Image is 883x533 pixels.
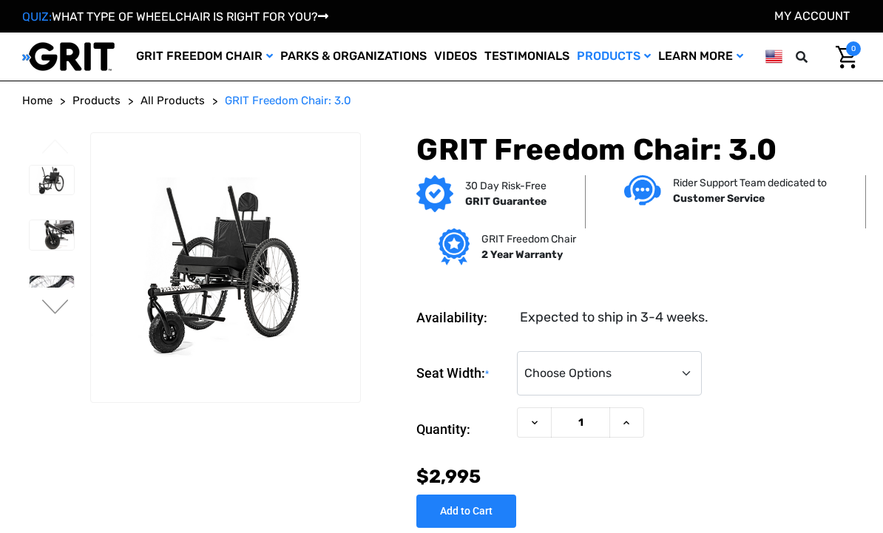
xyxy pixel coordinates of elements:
strong: 2 Year Warranty [481,248,563,261]
a: Products [72,92,121,109]
h1: GRIT Freedom Chair: 3.0 [416,132,861,168]
img: Customer service [624,175,661,206]
strong: GRIT Guarantee [465,195,547,208]
a: Parks & Organizations [277,33,430,81]
span: Home [22,94,53,107]
button: Go to slide 2 of 3 [40,299,71,317]
p: GRIT Freedom Chair [481,231,576,247]
img: GRIT All-Terrain Wheelchair and Mobility Equipment [22,41,115,72]
span: All Products [141,94,205,107]
label: Seat Width: [416,351,510,396]
span: Products [72,94,121,107]
strong: Customer Service [673,192,765,205]
a: Learn More [654,33,747,81]
span: QUIZ: [22,10,52,24]
button: Go to slide 3 of 3 [40,139,71,157]
img: GRIT Freedom Chair: 3.0 [30,166,74,195]
dt: Availability: [416,308,510,327]
a: GRIT Freedom Chair: 3.0 [225,92,351,109]
img: GRIT Freedom Chair: 3.0 [91,177,361,357]
img: GRIT Freedom Chair: 3.0 [30,276,74,305]
a: Cart with 0 items [825,41,861,72]
nav: Breadcrumb [22,92,861,109]
a: Products [573,33,654,81]
a: Account [774,9,850,23]
img: Cart [836,46,857,69]
input: Search [817,41,825,72]
img: Grit freedom [439,228,469,265]
img: us.png [765,47,782,66]
input: Add to Cart [416,495,516,528]
span: GRIT Freedom Chair: 3.0 [225,94,351,107]
p: 30 Day Risk-Free [465,178,547,194]
dd: Expected to ship in 3-4 weeks. [520,308,708,327]
a: All Products [141,92,205,109]
span: $2,995 [416,466,481,487]
img: GRIT Guarantee [416,175,453,212]
a: GRIT Freedom Chair [132,33,277,81]
a: Home [22,92,53,109]
a: Testimonials [481,33,573,81]
a: Videos [430,33,481,81]
img: GRIT Freedom Chair: 3.0 [30,220,74,250]
a: QUIZ:WHAT TYPE OF WHEELCHAIR IS RIGHT FOR YOU? [22,10,328,24]
label: Quantity: [416,407,510,452]
span: 0 [846,41,861,56]
p: Rider Support Team dedicated to [673,175,827,191]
